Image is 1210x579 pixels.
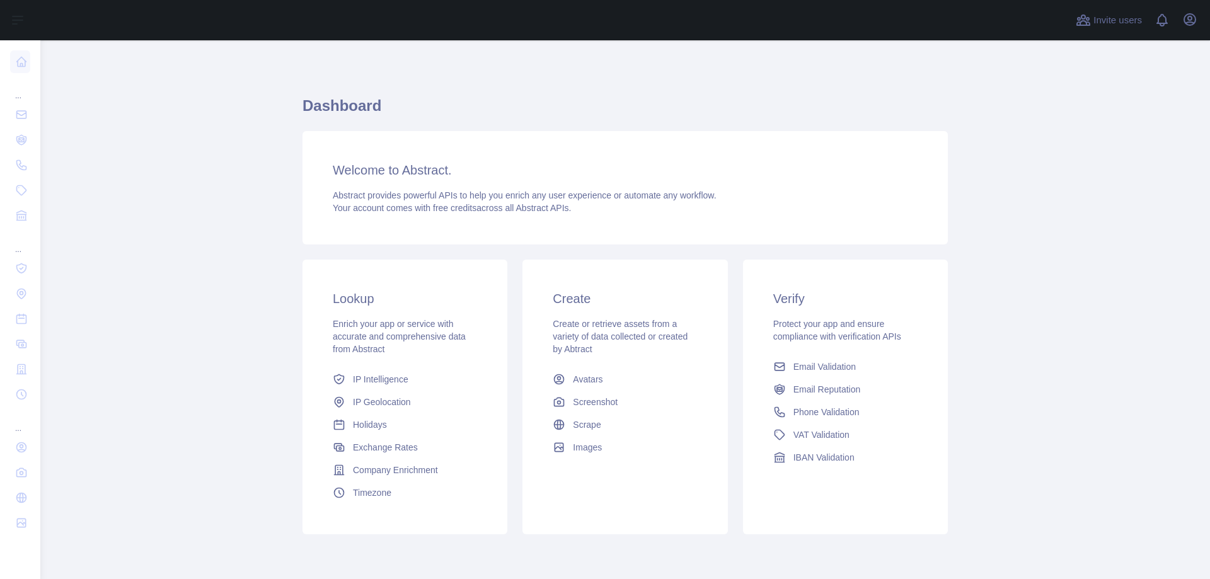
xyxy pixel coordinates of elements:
a: Company Enrichment [328,459,482,481]
h1: Dashboard [302,96,948,126]
button: Invite users [1073,10,1144,30]
a: Exchange Rates [328,436,482,459]
span: Screenshot [573,396,618,408]
a: Timezone [328,481,482,504]
div: ... [10,408,30,433]
span: Holidays [353,418,387,431]
span: Protect your app and ensure compliance with verification APIs [773,319,901,341]
span: Images [573,441,602,454]
span: Company Enrichment [353,464,438,476]
a: IBAN Validation [768,446,923,469]
a: Holidays [328,413,482,436]
a: Email Reputation [768,378,923,401]
span: Phone Validation [793,406,860,418]
span: Abstract provides powerful APIs to help you enrich any user experience or automate any workflow. [333,190,717,200]
a: VAT Validation [768,423,923,446]
span: VAT Validation [793,428,850,441]
span: Scrape [573,418,601,431]
span: Exchange Rates [353,441,418,454]
a: Images [548,436,702,459]
a: IP Intelligence [328,368,482,391]
span: Invite users [1093,13,1142,28]
a: Phone Validation [768,401,923,423]
div: ... [10,76,30,101]
span: Create or retrieve assets from a variety of data collected or created by Abtract [553,319,688,354]
h3: Welcome to Abstract. [333,161,918,179]
a: Email Validation [768,355,923,378]
span: free credits [433,203,476,213]
span: Avatars [573,373,602,386]
span: IP Intelligence [353,373,408,386]
a: Screenshot [548,391,702,413]
span: Your account comes with across all Abstract APIs. [333,203,571,213]
span: Enrich your app or service with accurate and comprehensive data from Abstract [333,319,466,354]
h3: Verify [773,290,918,307]
span: IP Geolocation [353,396,411,408]
span: Email Validation [793,360,856,373]
span: Timezone [353,486,391,499]
a: Avatars [548,368,702,391]
a: IP Geolocation [328,391,482,413]
div: ... [10,229,30,255]
span: Email Reputation [793,383,861,396]
h3: Create [553,290,697,307]
span: IBAN Validation [793,451,855,464]
h3: Lookup [333,290,477,307]
a: Scrape [548,413,702,436]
